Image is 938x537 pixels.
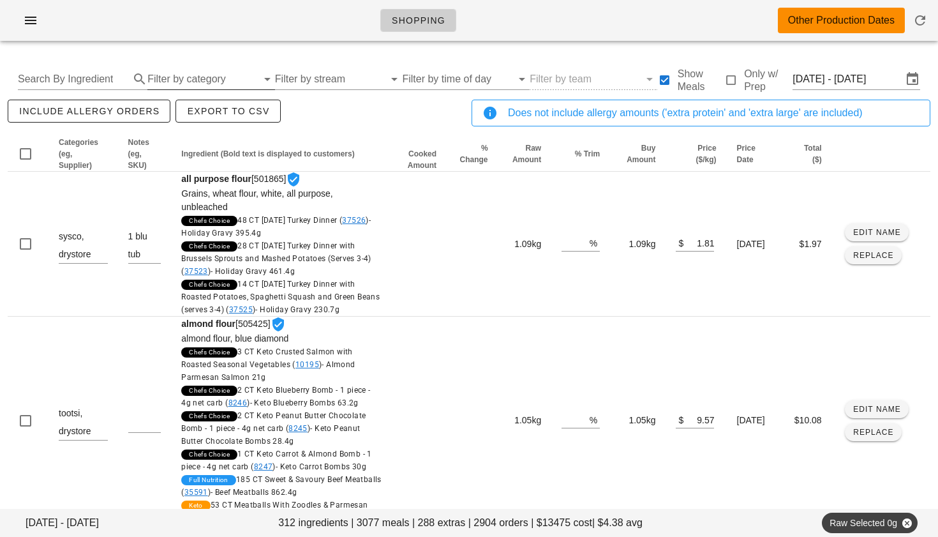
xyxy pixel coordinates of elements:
[189,386,230,396] span: Chefs Choice
[295,360,319,369] a: 10195
[189,411,230,421] span: Chefs Choice
[590,234,600,251] div: %
[118,137,172,172] th: Notes (eg, SKU): Not sorted. Activate to sort ascending.
[788,13,895,28] div: Other Production Dates
[184,488,208,497] a: 35591
[392,137,447,172] th: Cooked Amount: Not sorted. Activate to sort ascending.
[592,515,643,531] span: | $4.38 avg
[498,137,552,172] th: Raw Amount: Not sorted. Activate to sort ascending.
[8,100,170,123] button: include allergy orders
[181,319,381,524] span: [505425]
[181,241,371,276] span: 28 CT [DATE] Turkey Dinner with Brussels Sprouts and Mashed Potatoes (Serves 3-4) ( )
[460,144,488,164] span: % Change
[696,144,717,164] span: Price ($/kg)
[845,423,902,441] button: Replace
[391,15,445,26] span: Shopping
[181,149,354,158] span: Ingredient (Bold text is displayed to customers)
[181,450,371,471] span: 1 CT Keto Carrot & Almond Bomb - 1 piece - 4g net carb ( )
[380,9,456,32] a: Shopping
[229,305,253,314] a: 37525
[186,106,269,116] span: Export to CSV
[342,216,366,225] a: 37526
[447,137,498,172] th: % Change: Not sorted. Activate to sort ascending.
[804,144,822,164] span: Total ($)
[402,69,530,89] div: Filter by time of day
[408,149,436,170] span: Cooked Amount
[48,137,118,172] th: Categories (eg, Supplier): Not sorted. Activate to sort ascending.
[778,137,831,172] th: Total ($): Not sorted. Activate to sort ascending.
[744,68,793,93] label: Only w/ Prep
[678,68,724,93] label: Show Meals
[59,138,98,170] span: Categories (eg, Supplier)
[852,228,901,237] span: Edit Name
[181,333,288,344] span: almond flour, blue diamond
[128,138,149,170] span: Notes (eg, SKU)
[610,172,666,317] td: 1.09kg
[181,280,380,314] span: 14 CT [DATE] Turkey Dinner with Roasted Potatoes, Spaghetti Squash and Green Beans (serves 3-4) ( )
[189,347,230,358] span: Chefs Choice
[276,462,366,471] span: - Keto Carrot Bombs 30g
[845,223,909,241] button: Edit Name
[189,475,228,485] span: Full Nutrition
[737,144,756,164] span: Price Date
[512,144,541,164] span: Raw Amount
[852,428,894,437] span: Replace
[845,246,902,264] button: Replace
[727,172,778,317] td: [DATE]
[228,398,248,407] a: 8246
[181,174,381,316] span: [501865]
[852,251,894,260] span: Replace
[666,137,726,172] th: Price ($/kg): Not sorted. Activate to sort ascending.
[181,475,381,497] span: 185 CT Sweet & Savoury Beef Meatballs ( )
[676,234,683,251] div: $
[830,513,910,533] span: Raw Selected 0g
[627,144,655,164] span: Buy Amount
[19,106,160,116] span: include allergy orders
[211,267,295,276] span: - Holiday Gravy 461.4g
[610,137,666,172] th: Buy Amount: Not sorted. Activate to sort ascending.
[184,267,208,276] a: 37523
[189,280,230,290] span: Chefs Choice
[275,69,403,89] div: Filter by stream
[727,137,778,172] th: Price Date: Not sorted. Activate to sort ascending.
[727,317,778,525] td: [DATE]
[189,501,203,511] span: Keto
[147,69,275,89] div: Filter by category
[551,137,610,172] th: % Trim: Not sorted. Activate to sort ascending.
[189,241,230,252] span: Chefs Choice
[575,149,600,158] span: % Trim
[901,517,912,529] button: Close
[175,100,280,123] button: Export to CSV
[189,450,230,460] span: Chefs Choice
[498,172,552,317] td: 1.09kg
[181,386,370,407] span: 2 CT Keto Blueberry Bomb - 1 piece - 4g net carb ( )
[181,347,355,382] span: 3 CT Keto Crusted Salmon with Roasted Seasonal Vegetables ( )
[498,317,552,525] td: 1.05kg
[590,411,600,428] div: %
[845,400,909,418] button: Edit Name
[800,239,822,249] span: $1.97
[181,188,332,212] span: Grains, wheat flour, white, all purpose, unbleached
[181,501,368,522] span: 53 CT Meatballs With Zoodles & Parmesan ( )
[508,105,919,121] div: Does not include allergy amounts ('extra protein' and 'extra large' are included)
[181,411,366,446] span: 2 CT Keto Peanut Butter Chocolate Bomb - 1 piece - 4g net carb ( )
[181,174,251,184] strong: all purpose flour
[255,305,339,314] span: - Holiday Gravy 230.7g
[250,398,359,407] span: - Keto Blueberry Bombs 63.2g
[181,216,371,238] span: 48 CT [DATE] Turkey Dinner ( )
[171,137,391,172] th: Ingredient (Bold text is displayed to customers): Not sorted. Activate to sort ascending.
[181,319,235,329] strong: almond flour
[211,488,297,497] span: - Beef Meatballs 862.4g
[794,415,822,425] span: $10.08
[610,317,666,525] td: 1.05kg
[254,462,273,471] a: 8247
[189,216,230,226] span: Chefs Choice
[676,411,683,428] div: $
[288,424,308,433] a: 8245
[852,405,901,414] span: Edit Name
